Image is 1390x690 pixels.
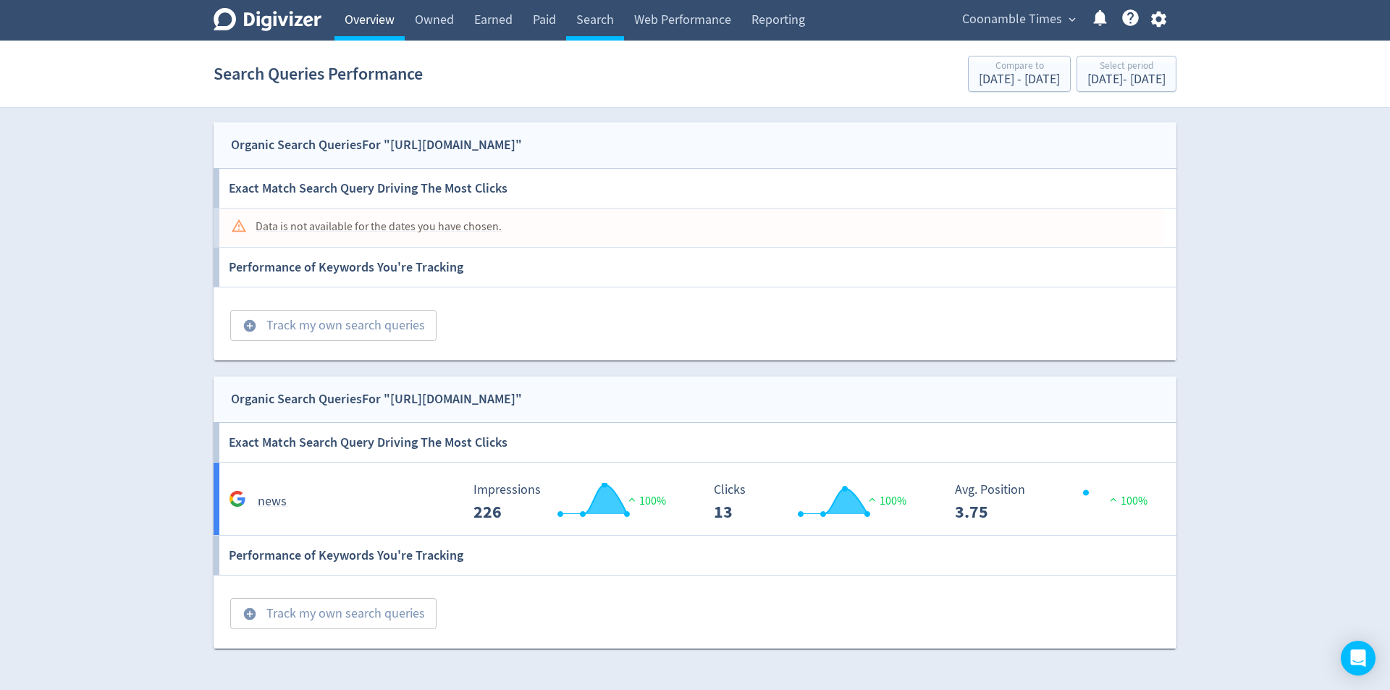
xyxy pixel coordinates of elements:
[1087,61,1166,73] div: Select period
[229,423,507,462] h6: Exact Match Search Query Driving The Most Clicks
[948,483,1165,521] svg: Avg. Position 3.75
[258,493,287,510] h5: news
[957,8,1079,31] button: Coonamble Times
[865,494,880,505] img: positive-performance.svg
[1066,13,1079,26] span: expand_more
[1341,641,1376,676] div: Open Intercom Messenger
[968,56,1071,92] button: Compare to[DATE] - [DATE]
[231,135,522,156] div: Organic Search Queries For "[URL][DOMAIN_NAME]"
[1106,494,1147,508] span: 100%
[1106,494,1121,505] img: positive-performance.svg
[625,494,639,505] img: positive-performance.svg
[979,61,1060,73] div: Compare to
[229,536,463,575] h6: Performance of Keywords You're Tracking
[865,494,906,508] span: 100%
[243,607,257,621] span: add_circle
[214,51,423,97] h1: Search Queries Performance
[219,316,437,332] a: Track my own search queries
[625,494,666,508] span: 100%
[707,483,924,521] svg: Clicks 13
[466,483,683,521] svg: Impressions 226
[979,73,1060,86] div: [DATE] - [DATE]
[219,604,437,620] a: Track my own search queries
[229,248,463,287] h6: Performance of Keywords You're Tracking
[214,209,1176,248] a: Data is not available for the dates you have chosen.
[962,8,1062,31] span: Coonamble Times
[230,598,437,630] button: Track my own search queries
[214,463,1176,536] a: news Impressions 226 Impressions 226 100% Clicks 13 Clicks 13 100% Avg. Position 3.75 Avg. Positi...
[256,213,502,241] div: Data is not available for the dates you have chosen.
[229,490,246,508] svg: Google Analytics
[230,310,437,342] button: Track my own search queries
[1087,73,1166,86] div: [DATE] - [DATE]
[231,389,522,410] div: Organic Search Queries For "[URL][DOMAIN_NAME]"
[1077,56,1176,92] button: Select period[DATE]- [DATE]
[243,319,257,333] span: add_circle
[229,169,507,208] h6: Exact Match Search Query Driving The Most Clicks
